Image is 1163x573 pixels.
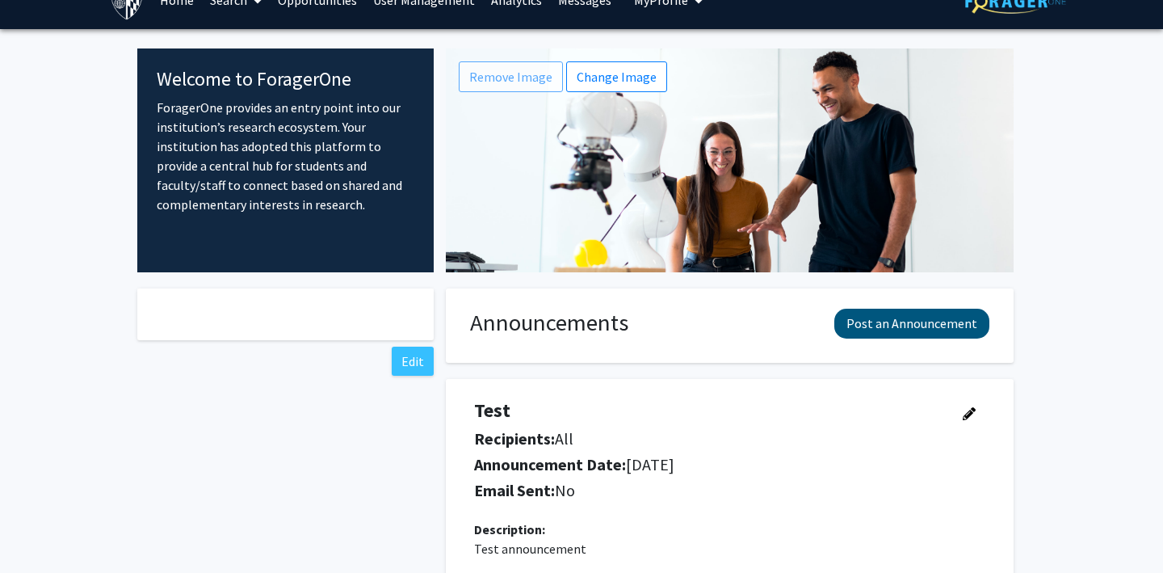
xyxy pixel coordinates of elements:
[566,61,667,92] button: Change Image
[459,61,563,92] button: Remove Image
[474,455,941,474] h5: [DATE]
[474,520,985,539] div: Description:
[12,500,69,561] iframe: Chat
[470,309,628,337] h1: Announcements
[392,347,434,376] button: Edit
[157,68,414,91] h4: Welcome to ForagerOne
[157,98,414,214] p: ForagerOne provides an entry point into our institution’s research ecosystem. Your institution ha...
[474,429,941,449] h5: All
[474,539,985,558] p: Test announcement
[474,480,555,500] b: Email Sent:
[834,309,989,339] button: Post an Announcement
[446,48,1014,272] img: Cover Image
[474,454,626,474] b: Announcement Date:
[474,399,941,423] h4: Test
[474,481,941,500] h5: No
[474,428,555,449] b: Recipients:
